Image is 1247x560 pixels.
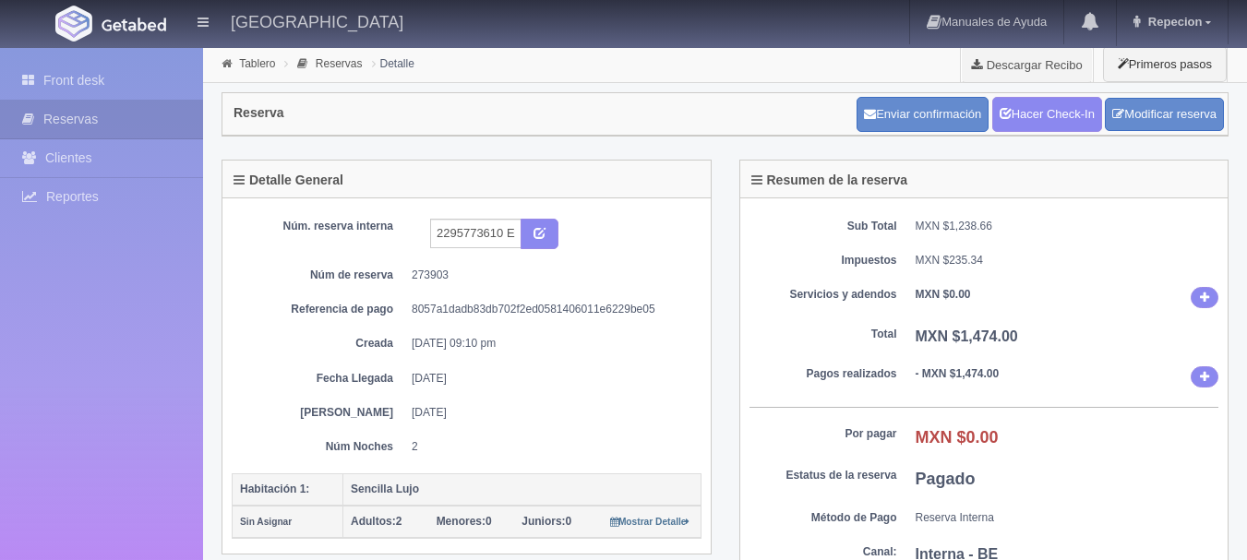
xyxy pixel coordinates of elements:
dt: Por pagar [749,426,897,442]
img: Getabed [55,6,92,42]
dd: [DATE] [412,371,688,387]
b: MXN $0.00 [916,428,999,447]
a: Reservas [316,57,363,70]
dt: Núm. reserva interna [246,219,393,234]
dd: [DATE] [412,405,688,421]
strong: Menores: [437,515,486,528]
a: Modificar reserva [1105,98,1224,132]
button: Primeros pasos [1103,46,1227,82]
b: MXN $0.00 [916,288,971,301]
strong: Adultos: [351,515,396,528]
dd: 8057a1dadb83db702f2ed0581406011e6229be05 [412,302,688,317]
dd: [DATE] 09:10 pm [412,336,688,351]
dt: Pagos realizados [749,366,897,382]
h4: Reserva [234,106,284,120]
dt: Sub Total [749,219,897,234]
li: Detalle [367,54,419,72]
dt: Método de Pago [749,510,897,526]
dt: Creada [246,336,393,351]
dt: Canal: [749,544,897,560]
dt: Núm de reserva [246,268,393,283]
span: 0 [437,515,492,528]
dd: MXN $1,238.66 [916,219,1219,234]
dt: Núm Noches [246,439,393,455]
dt: Estatus de la reserva [749,468,897,483]
b: Pagado [916,470,976,488]
h4: [GEOGRAPHIC_DATA] [231,9,403,32]
b: Habitación 1: [240,483,309,495]
h4: Resumen de la reserva [751,173,908,187]
dd: 273903 [412,268,688,283]
dt: Impuestos [749,253,897,268]
dt: Fecha Llegada [246,371,393,387]
b: - MXN $1,474.00 [916,367,1000,380]
dd: Reserva Interna [916,510,1219,526]
strong: Juniors: [522,515,565,528]
h4: Detalle General [234,173,343,187]
small: Mostrar Detalle [610,517,690,527]
span: 0 [522,515,571,528]
span: Repecion [1144,15,1203,29]
dt: [PERSON_NAME] [246,405,393,421]
b: MXN $1,474.00 [916,328,1018,344]
dd: 2 [412,439,688,455]
dd: MXN $235.34 [916,253,1219,268]
dt: Referencia de pago [246,302,393,317]
a: Descargar Recibo [961,46,1093,83]
dt: Servicios y adendos [749,287,897,303]
img: Getabed [102,18,166,31]
span: 2 [351,515,402,528]
a: Mostrar Detalle [610,515,690,528]
th: Sencilla Lujo [343,473,701,506]
a: Tablero [239,57,275,70]
small: Sin Asignar [240,517,292,527]
a: Hacer Check-In [992,97,1102,132]
dt: Total [749,327,897,342]
button: Enviar confirmación [857,97,989,132]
